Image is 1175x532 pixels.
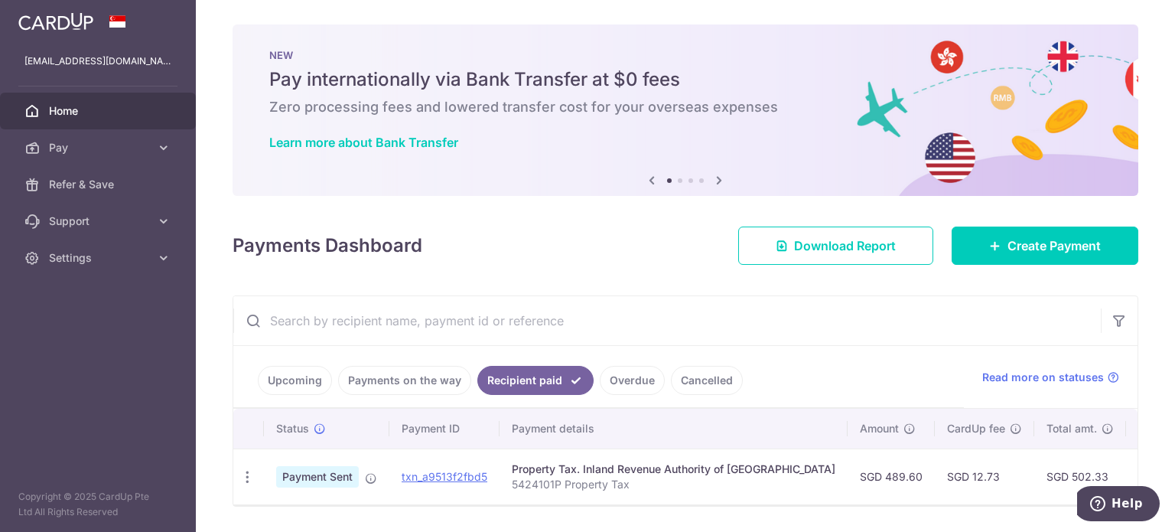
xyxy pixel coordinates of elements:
[982,370,1104,385] span: Read more on statuses
[269,49,1102,61] p: NEW
[794,237,896,255] span: Download Report
[269,135,458,150] a: Learn more about Bank Transfer
[738,227,933,265] a: Download Report
[276,421,309,436] span: Status
[402,470,487,483] a: txn_a9513f2fbd5
[512,477,835,492] p: 5424101P Property Tax
[1046,421,1097,436] span: Total amt.
[49,140,150,155] span: Pay
[982,370,1119,385] a: Read more on statuses
[477,366,594,395] a: Recipient paid
[233,24,1138,196] img: Bank transfer banner
[258,366,332,395] a: Upcoming
[512,462,835,477] div: Property Tax. Inland Revenue Authority of [GEOGRAPHIC_DATA]
[952,227,1138,265] a: Create Payment
[49,177,150,192] span: Refer & Save
[1007,237,1101,255] span: Create Payment
[671,366,743,395] a: Cancelled
[860,421,899,436] span: Amount
[49,250,150,266] span: Settings
[935,449,1034,504] td: SGD 12.73
[233,296,1101,345] input: Search by recipient name, payment id or reference
[269,67,1102,92] h5: Pay internationally via Bank Transfer at $0 fees
[1077,486,1160,524] iframe: Opens a widget where you can find more information
[500,409,848,449] th: Payment details
[947,421,1005,436] span: CardUp fee
[600,366,665,395] a: Overdue
[276,466,359,488] span: Payment Sent
[49,103,150,119] span: Home
[49,214,150,229] span: Support
[269,98,1102,116] h6: Zero processing fees and lowered transfer cost for your overseas expenses
[233,232,422,259] h4: Payments Dashboard
[338,366,471,395] a: Payments on the way
[848,449,935,504] td: SGD 489.60
[389,409,500,449] th: Payment ID
[1034,449,1126,504] td: SGD 502.33
[24,54,171,69] p: [EMAIL_ADDRESS][DOMAIN_NAME]
[18,12,93,31] img: CardUp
